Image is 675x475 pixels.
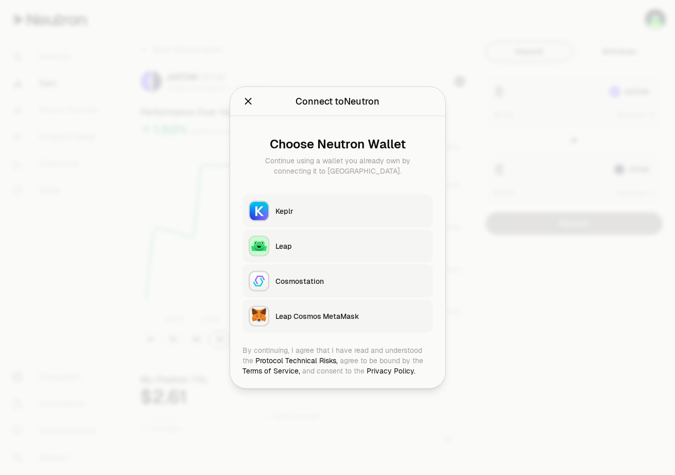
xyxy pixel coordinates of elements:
button: Leap Cosmos MetaMaskLeap Cosmos MetaMask [243,300,433,333]
div: By continuing, I agree that I have read and understood the agree to be bound by the and consent t... [243,345,433,376]
div: Choose Neutron Wallet [251,137,425,151]
img: Leap [250,237,268,256]
div: Leap [275,241,427,251]
div: Connect to Neutron [296,94,379,109]
button: Close [243,94,254,109]
button: CosmostationCosmostation [243,265,433,298]
div: Continue using a wallet you already own by connecting it to [GEOGRAPHIC_DATA]. [251,156,425,176]
img: Leap Cosmos MetaMask [250,307,268,326]
img: Cosmostation [250,272,268,291]
a: Protocol Technical Risks, [255,356,338,365]
img: Keplr [250,202,268,220]
div: Cosmostation [275,276,427,286]
button: KeplrKeplr [243,195,433,228]
div: Leap Cosmos MetaMask [275,311,427,321]
a: Privacy Policy. [367,366,416,376]
div: Keplr [275,206,427,216]
button: LeapLeap [243,230,433,263]
a: Terms of Service, [243,366,300,376]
